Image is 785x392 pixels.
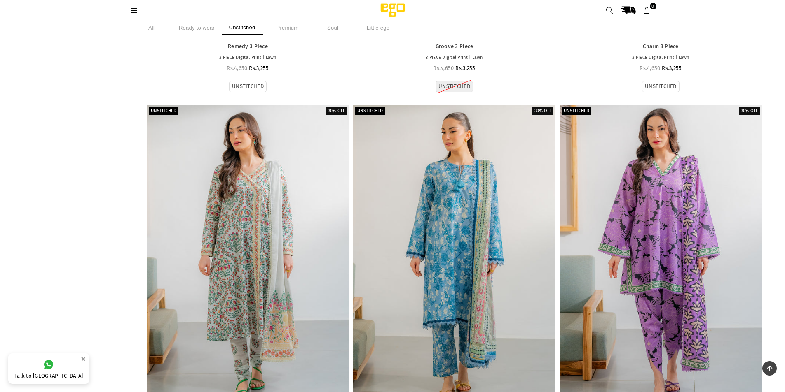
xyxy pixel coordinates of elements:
[149,107,178,115] label: Unstitched
[739,107,760,115] label: 30% off
[438,83,470,90] label: UNSTITCHED
[357,43,551,50] a: Groove 3 Piece
[355,107,385,115] label: Unstitched
[564,43,758,50] a: Charm 3 Piece
[176,21,218,35] li: Ready to wear
[455,65,475,71] span: Rs.3,255
[131,21,172,35] li: All
[232,83,264,90] label: UNSTITCHED
[562,107,591,115] label: Unstitched
[151,43,345,50] a: Remedy 3 Piece
[433,65,454,71] span: Rs.4,650
[326,107,347,115] label: 30% off
[640,65,660,71] span: Rs.4,650
[564,54,758,61] p: 3 PIECE Digital Print | Lawn
[312,21,354,35] li: Soul
[222,21,263,35] li: Unstitched
[650,3,656,9] span: 0
[662,65,682,71] span: Rs.3,255
[358,21,399,35] li: Little ego
[645,83,677,90] label: UNSTITCHED
[267,21,308,35] li: Premium
[602,3,617,18] a: Search
[357,54,551,61] p: 3 PIECE Digital Print | Lawn
[358,2,428,19] img: Ego
[249,65,269,71] span: Rs.3,255
[640,3,654,18] a: 0
[532,107,553,115] label: 30% off
[78,352,88,366] button: ×
[227,65,247,71] span: Rs.4,650
[151,54,345,61] p: 3 PIECE Digital Print | Lawn
[127,7,142,13] a: Menu
[8,353,89,384] a: Talk to [GEOGRAPHIC_DATA]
